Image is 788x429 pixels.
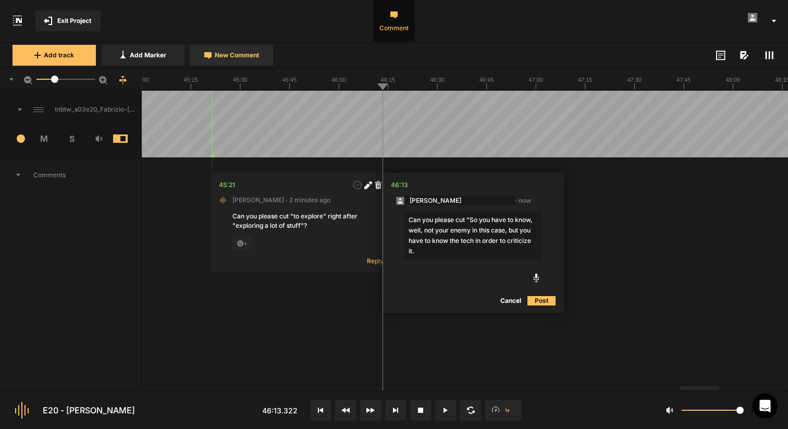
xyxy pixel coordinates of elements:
text: 47:15 [578,77,593,83]
div: Can you please cut "to explore" right after "exploring a lot of stuff"? [232,212,370,230]
text: 46:30 [430,77,445,83]
span: [PERSON_NAME] · 2 minutes ago [232,195,330,205]
text: 48:00 [726,77,741,83]
span: Add Marker [130,51,166,60]
span: tnbtw_s03e20_Fabrizio-[PERSON_NAME]-Benedetti_v1 [51,105,141,114]
div: 45:21.446 [219,180,235,190]
button: 1x [485,400,522,421]
span: New Comment [215,51,259,60]
div: 46:13 [391,180,408,190]
img: anonymous.svg [396,197,404,205]
text: 45:15 [183,77,198,83]
div: E20 - [PERSON_NAME] [43,404,135,416]
span: + [232,237,252,250]
span: M [31,132,58,145]
button: Exit Project [35,10,101,31]
button: Post [527,295,556,307]
span: 46:13.322 [262,406,298,415]
text: 47:00 [528,77,543,83]
span: Reply [367,256,384,265]
span: · now [396,195,531,205]
button: Cancel [494,295,527,307]
text: 46:15 [381,77,396,83]
img: default_audio_project_icon.png [219,196,227,204]
div: Open Intercom Messenger [753,394,778,419]
text: 46:00 [331,77,346,83]
text: 45:45 [282,77,297,83]
span: Exit Project [57,16,91,26]
button: Add Marker [101,45,184,66]
button: New Comment [190,45,273,66]
span: Add track [44,51,74,60]
text: 47:45 [676,77,691,83]
button: Add track [13,45,96,66]
text: 46:45 [479,77,494,83]
text: 47:30 [627,77,642,83]
input: Your name [404,195,515,205]
text: 45:30 [233,77,248,83]
span: S [58,132,85,145]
